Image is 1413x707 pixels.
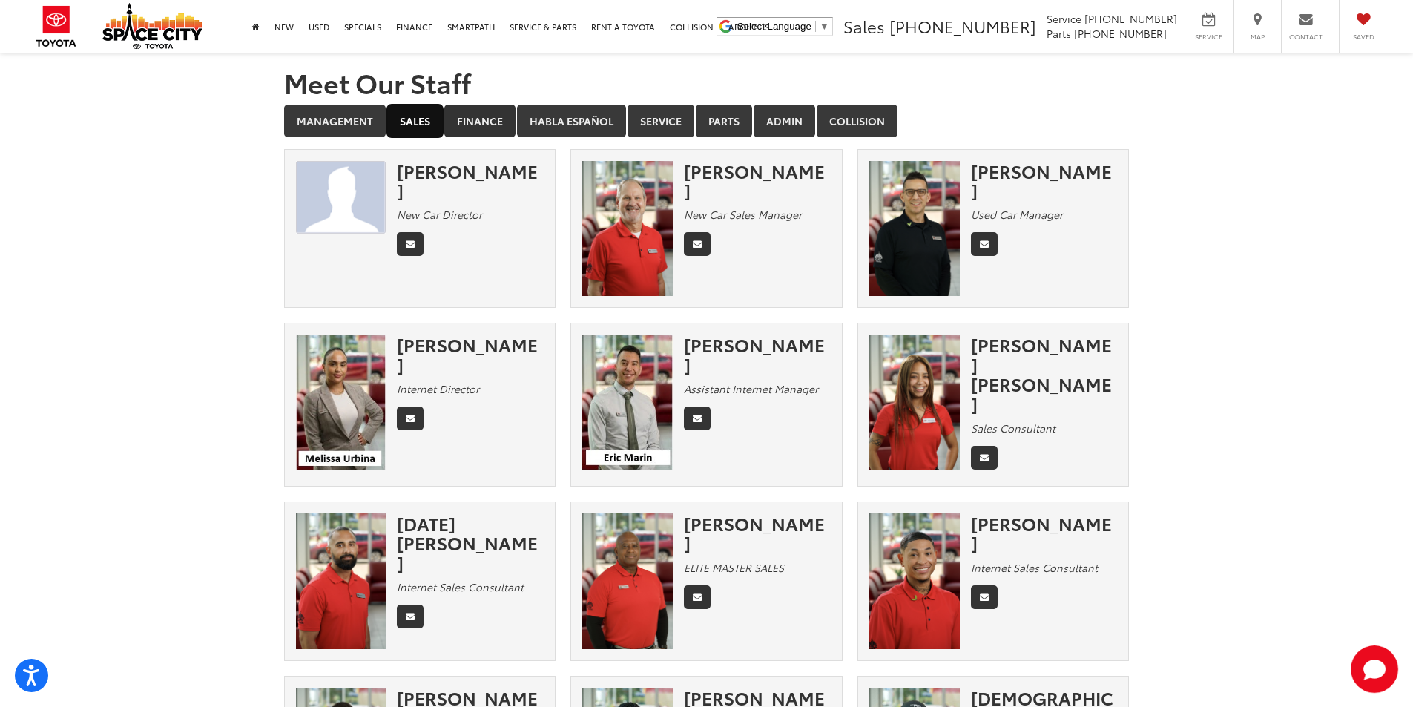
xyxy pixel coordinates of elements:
[754,105,815,137] a: Admin
[444,105,516,137] a: Finance
[387,105,443,137] a: Sales
[971,207,1063,222] em: Used Car Manager
[284,105,1130,139] div: Department Tabs
[397,407,424,430] a: Email
[815,21,816,32] span: ​
[696,105,752,137] a: Parts
[737,21,811,32] span: Select Language
[684,560,784,575] em: ELITE MASTER SALES
[397,161,544,200] div: [PERSON_NAME]
[1047,26,1071,41] span: Parts
[684,232,711,256] a: Email
[582,513,673,649] img: LEONARD BELL
[971,232,998,256] a: Email
[869,335,960,470] img: Nash Cabrera
[296,161,386,234] img: JAMES TAYLOR
[684,207,802,222] em: New Car Sales Manager
[971,421,1055,435] em: Sales Consultant
[284,105,386,137] a: Management
[889,14,1036,38] span: [PHONE_NUMBER]
[737,21,829,32] a: Select Language​
[628,105,694,137] a: Service
[971,560,1098,575] em: Internet Sales Consultant
[843,14,885,38] span: Sales
[971,161,1118,200] div: [PERSON_NAME]
[971,446,998,470] a: Email
[397,232,424,256] a: Email
[1084,11,1177,26] span: [PHONE_NUMBER]
[397,579,524,594] em: Internet Sales Consultant
[971,335,1118,413] div: [PERSON_NAME] [PERSON_NAME]
[582,161,673,297] img: David Hardy
[684,407,711,430] a: Email
[684,161,831,200] div: [PERSON_NAME]
[397,335,544,374] div: [PERSON_NAME]
[517,105,626,137] a: Habla Español
[820,21,829,32] span: ▼
[869,161,960,297] img: Candelario Perez
[1351,645,1398,693] button: Toggle Chat Window
[684,381,818,396] em: Assistant Internet Manager
[869,513,960,649] img: Marcus Stewart
[102,3,202,49] img: Space City Toyota
[684,335,831,374] div: [PERSON_NAME]
[1347,32,1380,42] span: Saved
[1289,32,1323,42] span: Contact
[971,513,1118,553] div: [PERSON_NAME]
[1241,32,1274,42] span: Map
[971,585,998,609] a: Email
[1192,32,1225,42] span: Service
[817,105,897,137] a: Collision
[397,381,479,396] em: Internet Director
[296,513,386,649] img: Noel Licon
[1047,11,1081,26] span: Service
[1074,26,1167,41] span: [PHONE_NUMBER]
[1351,645,1398,693] svg: Start Chat
[284,68,1130,97] h1: Meet Our Staff
[397,605,424,628] a: Email
[397,207,482,222] em: New Car Director
[296,335,386,469] img: Melissa Urbina
[582,335,673,470] img: Eric Marin
[397,513,544,572] div: [DATE][PERSON_NAME]
[684,513,831,553] div: [PERSON_NAME]
[684,585,711,609] a: Email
